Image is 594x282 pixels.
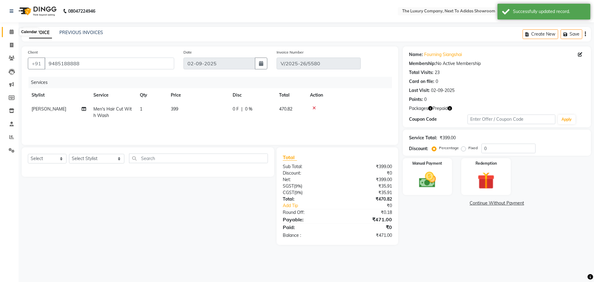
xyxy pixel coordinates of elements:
[275,88,306,102] th: Total
[513,8,586,15] div: Successfully updated record.
[561,29,582,39] button: Save
[306,88,392,102] th: Action
[558,115,575,124] button: Apply
[414,170,441,190] img: _cash.svg
[19,28,38,36] div: Calendar
[241,106,243,112] span: |
[409,145,428,152] div: Discount:
[337,216,396,223] div: ₹471.00
[183,50,192,55] label: Date
[279,106,292,112] span: 470.82
[277,50,303,55] label: Invoice Number
[409,78,434,85] div: Card on file:
[431,87,454,94] div: 02-09-2025
[28,77,397,88] div: Services
[439,145,459,151] label: Percentage
[278,189,337,196] div: ( )
[229,88,275,102] th: Disc
[409,87,430,94] div: Last Visit:
[93,106,132,118] span: Men's Hair Cut With Wash
[278,232,337,239] div: Balance :
[424,51,462,58] a: Fourning Siangshai
[278,196,337,202] div: Total:
[278,223,337,231] div: Paid:
[337,223,396,231] div: ₹0
[278,202,347,209] a: Add Tip
[467,115,555,124] input: Enter Offer / Coupon Code
[59,30,103,35] a: PREVIOUS INVOICES
[409,96,423,103] div: Points:
[283,190,294,195] span: CGST
[337,163,396,170] div: ₹399.00
[404,200,590,206] a: Continue Without Payment
[337,170,396,176] div: ₹0
[245,106,252,112] span: 0 %
[28,58,45,69] button: +91
[433,105,448,112] span: Prepaid
[337,183,396,189] div: ₹35.91
[409,51,423,58] div: Name:
[523,29,558,39] button: Create New
[412,161,442,166] label: Manual Payment
[283,183,294,189] span: SGST
[32,106,66,112] span: [PERSON_NAME]
[90,88,136,102] th: Service
[468,145,478,151] label: Fixed
[409,60,585,67] div: No Active Membership
[278,209,337,216] div: Round Off:
[278,176,337,183] div: Net:
[278,170,337,176] div: Discount:
[167,88,229,102] th: Price
[409,116,467,123] div: Coupon Code
[140,106,142,112] span: 1
[28,88,90,102] th: Stylist
[278,163,337,170] div: Sub Total:
[409,105,428,112] span: Packages
[435,69,440,76] div: 23
[68,2,95,20] b: 08047224946
[295,184,301,189] span: 9%
[171,106,178,112] span: 399
[337,189,396,196] div: ₹35.91
[409,69,433,76] div: Total Visits:
[295,190,301,195] span: 9%
[45,58,174,69] input: Search by Name/Mobile/Email/Code
[409,60,436,67] div: Membership:
[136,88,167,102] th: Qty
[129,154,268,163] input: Search
[337,209,396,216] div: ₹0.18
[476,161,497,166] label: Redemption
[337,196,396,202] div: ₹470.82
[337,176,396,183] div: ₹399.00
[283,154,297,161] span: Total
[409,135,437,141] div: Service Total:
[347,202,396,209] div: ₹0
[337,232,396,239] div: ₹471.00
[424,96,427,103] div: 0
[436,78,438,85] div: 0
[16,2,58,20] img: logo
[278,216,337,223] div: Payable:
[233,106,239,112] span: 0 F
[28,50,38,55] label: Client
[472,170,500,191] img: _gift.svg
[278,183,337,189] div: ( )
[440,135,456,141] div: ₹399.00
